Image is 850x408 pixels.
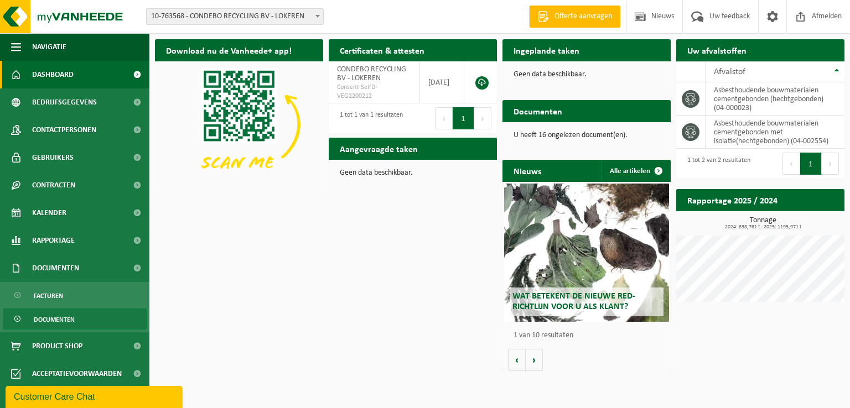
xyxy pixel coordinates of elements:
[502,100,573,122] h2: Documenten
[340,169,486,177] p: Geen data beschikbaar.
[714,67,745,76] span: Afvalstof
[682,224,844,230] span: 2024: 838,761 t - 2025: 1195,971 t
[762,211,843,233] a: Bekijk rapportage
[329,138,429,159] h2: Aangevraagde taken
[337,83,411,101] span: Consent-SelfD-VEG2200212
[514,132,660,139] p: U heeft 16 ongelezen document(en).
[32,360,122,388] span: Acceptatievoorwaarden
[3,285,147,306] a: Facturen
[514,71,660,79] p: Geen data beschikbaar.
[512,292,635,311] span: Wat betekent de nieuwe RED-richtlijn voor u als klant?
[601,160,670,182] a: Alle artikelen
[32,171,75,199] span: Contracten
[32,144,74,171] span: Gebruikers
[682,217,844,230] h3: Tonnage
[508,349,526,371] button: Vorige
[706,116,844,149] td: asbesthoudende bouwmaterialen cementgebonden met isolatie(hechtgebonden) (04-002554)
[147,9,323,24] span: 10-763568 - CONDEBO RECYCLING BV - LOKEREN
[504,184,669,322] a: Wat betekent de nieuwe RED-richtlijn voor u als klant?
[420,61,464,103] td: [DATE]
[32,33,66,61] span: Navigatie
[32,332,82,360] span: Product Shop
[502,39,590,61] h2: Ingeplande taken
[502,160,552,181] h2: Nieuws
[155,61,323,187] img: Download de VHEPlus App
[329,39,436,61] h2: Certificaten & attesten
[514,332,665,339] p: 1 van 10 resultaten
[453,107,474,129] button: 1
[32,61,74,88] span: Dashboard
[435,107,453,129] button: Previous
[32,199,66,227] span: Kalender
[334,106,403,130] div: 1 tot 1 van 1 resultaten
[146,8,324,25] span: 10-763568 - CONDEBO RECYCLING BV - LOKEREN
[529,6,620,28] a: Offerte aanvragen
[32,254,79,282] span: Documenten
[682,151,750,176] div: 1 tot 2 van 2 resultaten
[822,153,839,175] button: Next
[32,227,75,254] span: Rapportage
[552,11,615,22] span: Offerte aanvragen
[3,308,147,329] a: Documenten
[782,153,800,175] button: Previous
[155,39,303,61] h2: Download nu de Vanheede+ app!
[474,107,491,129] button: Next
[800,153,822,175] button: 1
[32,116,96,144] span: Contactpersonen
[34,309,75,330] span: Documenten
[32,88,97,116] span: Bedrijfsgegevens
[676,189,789,211] h2: Rapportage 2025 / 2024
[34,285,63,306] span: Facturen
[706,82,844,116] td: asbesthoudende bouwmaterialen cementgebonden (hechtgebonden) (04-000023)
[337,65,406,82] span: CONDEBO RECYCLING BV - LOKEREN
[526,349,543,371] button: Volgende
[676,39,758,61] h2: Uw afvalstoffen
[6,384,185,408] iframe: chat widget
